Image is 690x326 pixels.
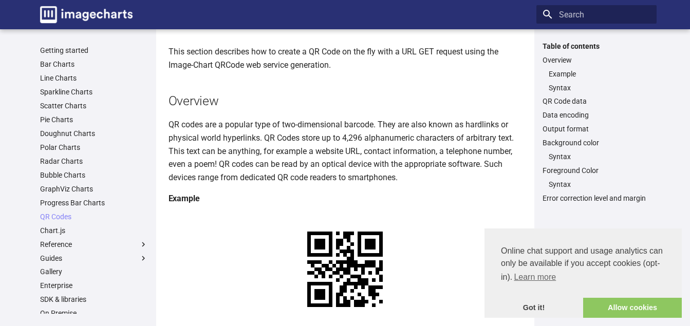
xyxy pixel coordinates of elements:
[40,309,148,318] a: On Premise
[40,46,148,55] a: Getting started
[40,60,148,69] a: Bar Charts
[501,245,665,285] span: Online chat support and usage analytics can only be available if you accept cookies (opt-in).
[583,298,682,318] a: allow cookies
[169,92,522,110] h2: Overview
[543,124,650,133] a: Output format
[289,214,401,325] img: chart
[40,157,148,166] a: Radar Charts
[169,45,522,71] p: This section describes how to create a QR Code on the fly with a URL GET request using the Image-...
[40,254,148,263] label: Guides
[40,87,148,97] a: Sparkline Charts
[549,152,650,161] a: Syntax
[543,166,650,175] a: Foreground Color
[484,298,583,318] a: dismiss cookie message
[40,281,148,290] a: Enterprise
[40,226,148,235] a: Chart.js
[40,267,148,276] a: Gallery
[40,184,148,194] a: GraphViz Charts
[549,180,650,189] a: Syntax
[169,118,522,184] p: QR codes are a popular type of two-dimensional barcode. They are also known as hardlinks or physi...
[543,138,650,147] a: Background color
[543,180,650,189] nav: Foreground Color
[40,170,148,180] a: Bubble Charts
[40,143,148,152] a: Polar Charts
[36,2,137,27] a: Image-Charts documentation
[543,97,650,106] a: QR Code data
[40,101,148,110] a: Scatter Charts
[543,110,650,120] a: Data encoding
[536,5,657,24] input: Search
[40,240,148,249] label: Reference
[40,198,148,207] a: Progress Bar Charts
[169,192,522,205] h4: Example
[536,42,657,203] nav: Table of contents
[40,129,148,138] a: Doughnut Charts
[543,55,650,65] a: Overview
[40,295,148,304] a: SDK & libraries
[512,270,557,285] a: learn more about cookies
[484,228,682,318] div: cookieconsent
[543,69,650,92] nav: Overview
[543,152,650,161] nav: Background color
[40,212,148,221] a: QR Codes
[40,6,133,23] img: logo
[536,42,657,51] label: Table of contents
[40,73,148,83] a: Line Charts
[549,69,650,79] a: Example
[543,194,650,203] a: Error correction level and margin
[40,115,148,124] a: Pie Charts
[549,83,650,92] a: Syntax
